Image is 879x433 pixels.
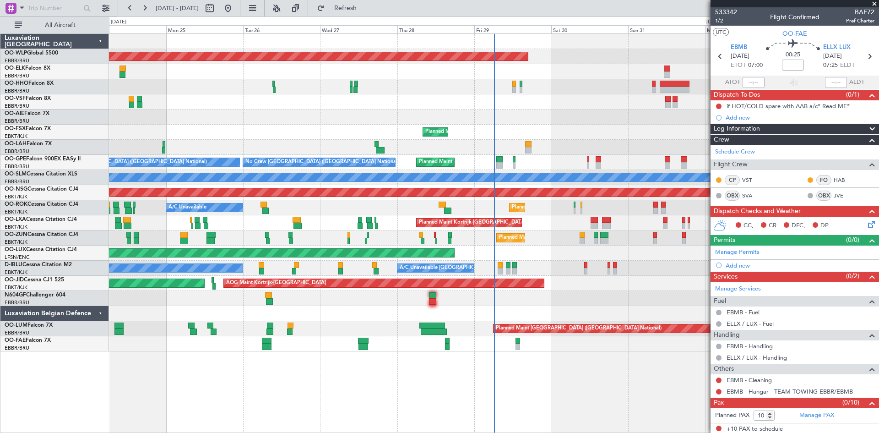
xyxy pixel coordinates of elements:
[5,156,26,162] span: OO-GPE
[834,176,854,184] a: HAB
[5,338,51,343] a: OO-FAEFalcon 7X
[5,338,26,343] span: OO-FAE
[313,1,368,16] button: Refresh
[5,148,29,155] a: EBBR/BRU
[5,232,78,237] a: OO-ZUNCessna Citation CJ4
[792,221,805,230] span: DFC,
[320,25,397,33] div: Wed 27
[496,322,662,335] div: Planned Maint [GEOGRAPHIC_DATA] ([GEOGRAPHIC_DATA] National)
[5,81,28,86] span: OO-HHO
[770,12,819,22] div: Flight Confirmed
[731,61,746,70] span: ETOT
[5,103,29,110] a: EBBR/BRU
[226,276,326,290] div: AOG Maint Kortrijk-[GEOGRAPHIC_DATA]
[5,299,29,306] a: EBBR/BRU
[24,22,97,28] span: All Aircraft
[499,231,606,245] div: Planned Maint Kortrijk-[GEOGRAPHIC_DATA]
[714,398,724,408] span: Pax
[5,202,27,207] span: OO-ROK
[5,186,78,192] a: OO-NSGCessna Citation CJ4
[834,192,854,200] a: JVE
[743,221,754,230] span: CC,
[714,135,729,145] span: Crew
[326,5,365,11] span: Refresh
[823,43,851,52] span: ELLX LUX
[742,192,763,200] a: SVA
[714,159,748,170] span: Flight Crew
[5,72,29,79] a: EBBR/BRU
[727,342,773,350] a: EBMB - Handling
[816,191,831,201] div: OBX
[799,411,834,420] a: Manage PAX
[727,102,850,110] div: if HOT/COLD spare with AAB a/c* Read ME*
[419,216,526,230] div: Planned Maint Kortrijk-[GEOGRAPHIC_DATA]
[725,191,740,201] div: OBX
[474,25,551,33] div: Fri 29
[742,176,763,184] a: VST
[5,178,29,185] a: EBBR/BRU
[714,272,738,282] span: Services
[166,25,243,33] div: Mon 25
[842,398,859,407] span: (0/10)
[713,28,729,36] button: UTC
[816,175,831,185] div: FO
[726,262,874,269] div: Add new
[5,171,77,177] a: OO-SLMCessna Citation XLS
[5,202,78,207] a: OO-ROKCessna Citation CJ4
[5,163,29,170] a: EBBR/BRU
[705,25,782,33] div: Mon 1
[727,320,774,328] a: ELLX / LUX - Fuel
[5,66,50,71] a: OO-ELKFalcon 8X
[715,17,737,25] span: 1/2
[846,235,859,245] span: (0/0)
[419,155,585,169] div: Planned Maint [GEOGRAPHIC_DATA] ([GEOGRAPHIC_DATA] National)
[727,354,787,362] a: ELLX / LUX - Handling
[89,25,166,33] div: Sun 24
[551,25,628,33] div: Sat 30
[846,17,874,25] span: Pref Charter
[5,217,26,222] span: OO-LXA
[5,141,27,147] span: OO-LAH
[823,52,842,61] span: [DATE]
[5,50,27,56] span: OO-WLP
[512,201,619,214] div: Planned Maint Kortrijk-[GEOGRAPHIC_DATA]
[840,61,855,70] span: ELDT
[727,308,760,316] a: EBMB - Fuel
[748,61,763,70] span: 07:00
[5,81,54,86] a: OO-HHOFalcon 8X
[245,155,399,169] div: No Crew [GEOGRAPHIC_DATA] ([GEOGRAPHIC_DATA] National)
[5,111,49,116] a: OO-AIEFalcon 7X
[714,296,726,307] span: Fuel
[714,330,740,340] span: Handling
[5,111,24,116] span: OO-AIE
[715,285,761,294] a: Manage Services
[54,155,207,169] div: No Crew [GEOGRAPHIC_DATA] ([GEOGRAPHIC_DATA] National)
[714,364,734,374] span: Others
[5,269,27,276] a: EBKT/KJK
[5,262,72,268] a: D-IBLUCessna Citation M2
[5,96,51,101] a: OO-VSFFalcon 8X
[5,141,52,147] a: OO-LAHFalcon 7X
[715,7,737,17] span: 533342
[5,254,30,261] a: LFSN/ENC
[731,52,749,61] span: [DATE]
[168,201,206,214] div: A/C Unavailable
[397,25,474,33] div: Thu 28
[5,277,64,283] a: OO-JIDCessna CJ1 525
[156,4,199,12] span: [DATE] - [DATE]
[5,292,65,298] a: N604GFChallenger 604
[846,90,859,99] span: (0/1)
[243,25,320,33] div: Tue 26
[715,248,760,257] a: Manage Permits
[823,61,838,70] span: 07:25
[5,323,27,328] span: OO-LUM
[846,7,874,17] span: BAF72
[5,208,27,215] a: EBKT/KJK
[714,235,735,246] span: Permits
[5,118,29,125] a: EBBR/BRU
[5,292,26,298] span: N604GF
[5,239,27,246] a: EBKT/KJK
[5,96,26,101] span: OO-VSF
[5,247,77,252] a: OO-LUXCessna Citation CJ4
[725,78,740,87] span: ATOT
